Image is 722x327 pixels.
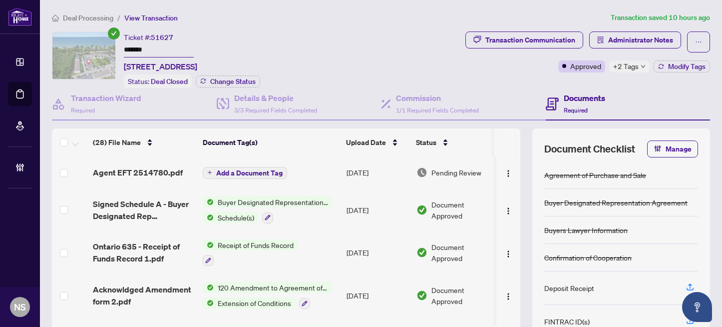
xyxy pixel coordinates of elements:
span: Agent EFT 2514780.pdf [93,166,183,178]
button: Add a Document Tag [203,167,287,179]
img: Status Icon [203,239,214,250]
div: Buyer Designated Representation Agreement [544,197,688,208]
span: Add a Document Tag [216,169,283,176]
button: Logo [500,287,516,303]
span: NS [14,300,26,314]
span: 1/1 Required Fields Completed [396,106,479,114]
span: [STREET_ADDRESS] [124,60,197,72]
span: Ontario 635 - Receipt of Funds Record 1.pdf [93,240,195,264]
span: Document Checklist [544,142,635,156]
div: FINTRAC ID(s) [544,316,590,327]
span: Manage [666,141,692,157]
img: Status Icon [203,196,214,207]
span: Required [71,106,95,114]
span: plus [207,170,212,175]
button: Add a Document Tag [203,166,287,179]
h4: Commission [396,92,479,104]
span: Acknowldged Amendment form 2.pdf [93,283,195,307]
span: Change Status [210,78,256,85]
span: Required [564,106,588,114]
span: Pending Review [431,167,481,178]
span: solution [597,36,604,43]
button: Open asap [682,292,712,322]
span: Schedule(s) [214,212,258,223]
img: Logo [504,169,512,177]
span: down [641,64,646,69]
span: (28) File Name [93,137,141,148]
img: Status Icon [203,297,214,308]
th: Upload Date [342,128,412,156]
span: Extension of Conditions [214,297,295,308]
div: Status: [124,74,192,88]
span: View Transaction [124,13,178,22]
span: Document Approved [431,199,493,221]
img: Document Status [416,204,427,215]
span: ellipsis [695,38,702,45]
button: Transaction Communication [465,31,583,48]
td: [DATE] [343,188,412,231]
button: Status IconBuyer Designated Representation AgreementStatus IconSchedule(s) [203,196,332,223]
span: +2 Tags [613,60,639,72]
h4: Details & People [234,92,317,104]
img: Document Status [416,290,427,301]
td: [DATE] [343,156,412,188]
span: 120 Amendment to Agreement of Purchase and Sale [214,282,332,293]
span: 3/3 Required Fields Completed [234,106,317,114]
img: Logo [504,292,512,300]
div: Ticket #: [124,31,173,43]
span: Document Approved [431,284,493,306]
img: logo [8,7,32,26]
button: Modify Tags [654,60,710,72]
div: Transaction Communication [485,32,575,48]
button: Logo [500,244,516,260]
div: Buyers Lawyer Information [544,224,628,235]
h4: Documents [564,92,605,104]
button: Status IconReceipt of Funds Record [203,239,298,266]
th: (28) File Name [89,128,199,156]
button: Logo [500,164,516,180]
li: / [117,12,120,23]
th: Status [412,128,497,156]
span: check-circle [108,27,120,39]
span: Signed Schedule A - Buyer Designated Rep Agreement.pdf [93,198,195,222]
img: Document Status [416,167,427,178]
span: Administrator Notes [608,32,673,48]
td: [DATE] [343,231,412,274]
img: Status Icon [203,282,214,293]
img: Logo [504,207,512,215]
div: Confirmation of Cooperation [544,252,632,263]
span: Approved [570,60,601,71]
span: Document Approved [431,241,493,263]
button: Change Status [196,75,260,87]
span: Receipt of Funds Record [214,239,298,250]
span: home [52,14,59,21]
button: Status Icon120 Amendment to Agreement of Purchase and SaleStatus IconExtension of Conditions [203,282,332,309]
div: Agreement of Purchase and Sale [544,169,646,180]
button: Administrator Notes [589,31,681,48]
h4: Transaction Wizard [71,92,141,104]
img: Logo [504,250,512,258]
span: Buyer Designated Representation Agreement [214,196,332,207]
img: IMG-40744686_1.jpg [52,32,115,79]
button: Manage [647,140,698,157]
span: Upload Date [346,137,386,148]
span: 51627 [151,33,173,42]
button: Logo [500,202,516,218]
img: Status Icon [203,212,214,223]
td: [DATE] [343,274,412,317]
span: Deal Closed [151,77,188,86]
span: Deal Processing [63,13,113,22]
span: Status [416,137,436,148]
div: Deposit Receipt [544,282,594,293]
article: Transaction saved 10 hours ago [611,12,710,23]
img: Document Status [416,247,427,258]
span: Modify Tags [668,63,706,70]
th: Document Tag(s) [199,128,342,156]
